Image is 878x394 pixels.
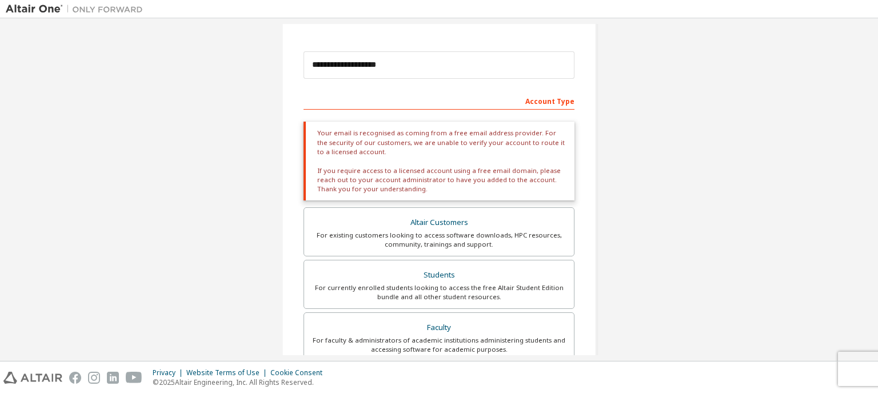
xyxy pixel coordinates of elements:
img: facebook.svg [69,372,81,384]
img: altair_logo.svg [3,372,62,384]
div: Website Terms of Use [186,368,270,377]
img: Altair One [6,3,149,15]
div: For currently enrolled students looking to access the free Altair Student Edition bundle and all ... [311,283,567,301]
p: © 2025 Altair Engineering, Inc. All Rights Reserved. [153,377,329,387]
img: youtube.svg [126,372,142,384]
div: For existing customers looking to access software downloads, HPC resources, community, trainings ... [311,231,567,249]
div: Account Type [304,91,574,110]
div: Students [311,267,567,283]
div: Your email is recognised as coming from a free email address provider. For the security of our cu... [304,122,574,200]
div: Cookie Consent [270,368,329,377]
div: For faculty & administrators of academic institutions administering students and accessing softwa... [311,336,567,354]
div: Altair Customers [311,215,567,231]
img: linkedin.svg [107,372,119,384]
div: Faculty [311,320,567,336]
div: Privacy [153,368,186,377]
img: instagram.svg [88,372,100,384]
